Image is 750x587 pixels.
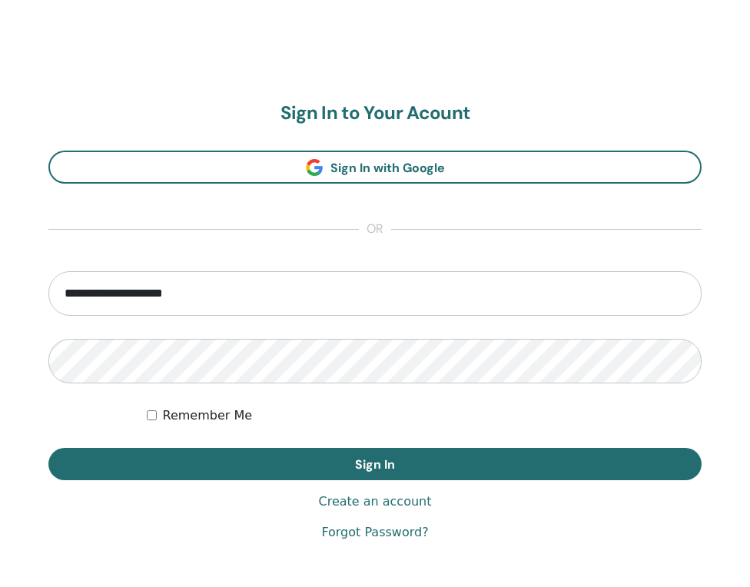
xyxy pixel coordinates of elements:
[48,448,702,480] button: Sign In
[355,456,395,473] span: Sign In
[330,160,445,176] span: Sign In with Google
[48,151,702,184] a: Sign In with Google
[321,523,428,542] a: Forgot Password?
[163,406,253,425] label: Remember Me
[48,102,702,124] h2: Sign In to Your Acount
[359,221,391,239] span: or
[147,406,702,425] div: Keep me authenticated indefinitely or until I manually logout
[318,492,431,511] a: Create an account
